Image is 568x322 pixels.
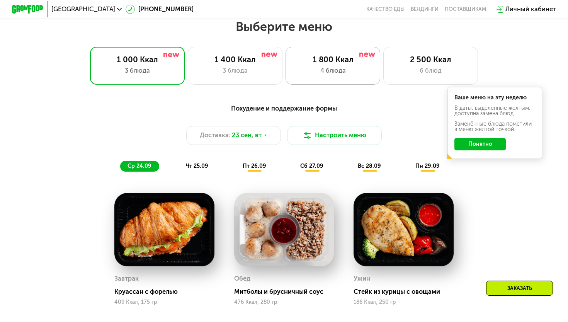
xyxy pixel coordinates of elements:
[114,273,139,285] div: Завтрак
[128,163,151,169] span: ср 24.09
[114,299,214,305] div: 409 Ккал, 175 гр
[98,55,176,65] div: 1 000 Ккал
[196,55,274,65] div: 1 400 Ккал
[234,299,334,305] div: 476 Ккал, 280 гр
[454,106,535,117] div: В даты, выделенные желтым, доступна замена блюд.
[51,6,115,12] span: [GEOGRAPHIC_DATA]
[98,66,176,76] div: 3 блюда
[454,95,535,101] div: Ваше меню на эту неделю
[415,163,440,169] span: пн 29.09
[294,55,372,65] div: 1 800 Ккал
[126,5,194,14] a: [PHONE_NUMBER]
[411,6,439,12] a: Вендинги
[354,273,370,285] div: Ужин
[354,288,460,296] div: Стейк из курицы с овощами
[454,121,535,133] div: Заменённые блюда пометили в меню жёлтой точкой.
[200,131,230,140] span: Доставка:
[300,163,323,169] span: сб 27.09
[505,5,556,14] div: Личный кабинет
[25,19,542,34] h2: Выберите меню
[486,281,553,296] div: Заказать
[51,104,518,113] div: Похудение и поддержание формы
[445,6,486,12] div: поставщикам
[392,66,470,76] div: 6 блюд
[232,131,262,140] span: 23 сен, вт
[392,55,470,65] div: 2 500 Ккал
[287,126,382,145] button: Настроить меню
[186,163,208,169] span: чт 25.09
[234,288,340,296] div: Митболы и брусничный соус
[454,138,506,151] button: Понятно
[243,163,266,169] span: пт 26.09
[366,6,405,12] a: Качество еды
[354,299,454,305] div: 186 Ккал, 250 гр
[114,288,221,296] div: Круассан с форелью
[294,66,372,76] div: 4 блюда
[196,66,274,76] div: 3 блюда
[234,273,250,285] div: Обед
[358,163,381,169] span: вс 28.09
